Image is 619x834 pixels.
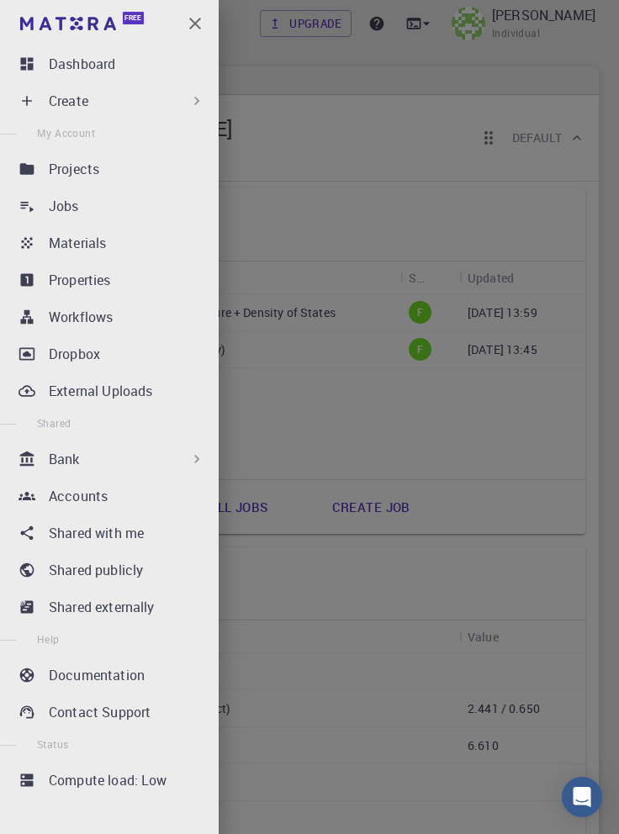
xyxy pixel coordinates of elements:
[49,270,111,290] p: Properties
[13,374,212,408] a: External Uploads
[562,777,602,817] div: Open Intercom Messenger
[49,196,79,216] p: Jobs
[124,13,141,23] span: Free
[49,233,106,253] p: Materials
[49,770,167,790] p: Compute load: Low
[49,307,113,327] p: Workflows
[49,449,80,469] p: Bank
[13,337,212,371] a: Dropbox
[13,47,212,81] a: Dashboard
[17,10,151,37] a: Free
[49,597,155,617] p: Shared externally
[49,702,151,722] p: Contact Support
[37,416,71,430] span: Shared
[49,560,143,580] p: Shared publicly
[20,17,116,30] img: logo
[37,126,95,140] span: My Account
[13,263,212,297] a: Properties
[37,632,60,646] span: Help
[13,442,212,476] div: Bank
[13,695,212,729] a: Contact Support
[13,84,212,118] div: Create
[13,226,212,260] a: Materials
[13,658,212,692] a: Documentation
[13,300,212,334] a: Workflows
[13,152,212,186] a: Projects
[13,763,212,797] a: Compute load: Low
[13,553,212,587] a: Shared publicly
[37,737,68,751] span: Status
[49,344,100,364] p: Dropbox
[13,516,212,550] a: Shared with me
[49,54,115,74] p: Dashboard
[13,590,212,624] a: Shared externally
[49,486,108,506] p: Accounts
[49,381,152,401] p: External Uploads
[49,523,144,543] p: Shared with me
[49,91,88,111] p: Create
[35,12,87,27] span: Destek
[13,479,212,513] a: Accounts
[13,189,212,223] a: Jobs
[49,159,99,179] p: Projects
[49,665,145,685] p: Documentation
